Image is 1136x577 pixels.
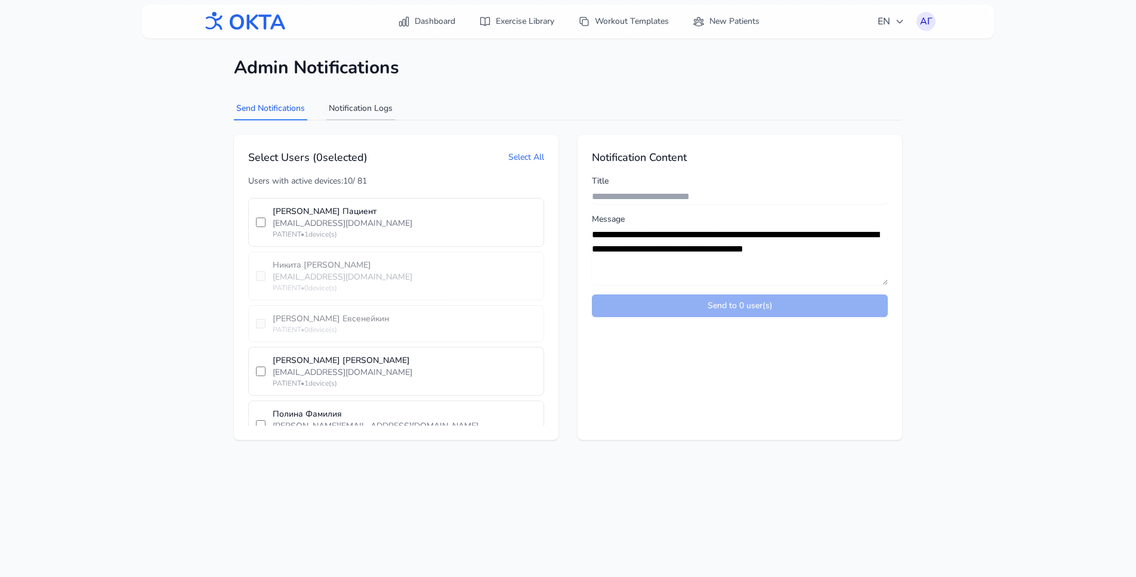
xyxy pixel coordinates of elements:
[273,229,536,239] div: PATIENT • 1 device(s)
[592,294,888,317] button: Send to 0 user(s)
[234,57,902,79] h1: Admin Notifications
[870,10,912,33] button: EN
[273,355,536,367] div: [PERSON_NAME] [PERSON_NAME]
[273,206,536,218] div: [PERSON_NAME] Пациент
[326,98,395,120] button: Notification Logs
[273,420,536,432] div: [PERSON_NAME][EMAIL_ADDRESS][DOMAIN_NAME]
[273,367,536,379] div: [EMAIL_ADDRESS][DOMAIN_NAME]
[273,379,536,388] div: PATIENT • 1 device(s)
[472,11,561,32] a: Exercise Library
[273,283,536,293] div: PATIENT • 0 device(s)
[878,14,905,29] span: EN
[234,98,307,120] button: Send Notifications
[273,325,536,334] div: PATIENT • 0 device(s)
[248,175,544,187] div: Users with active devices: 10 / 81
[273,218,536,229] div: [EMAIL_ADDRESS][DOMAIN_NAME]
[256,319,266,328] input: [PERSON_NAME] ЕвсенейкинPATIENT•0device(s)
[273,313,536,325] div: [PERSON_NAME] Евсенейкин
[248,149,368,166] h2: Select Users ( 0 selected)
[592,213,888,225] label: Message
[200,6,286,37] img: OKTA logo
[273,259,536,271] div: Никита [PERSON_NAME]
[391,11,462,32] a: Dashboard
[916,12,936,31] button: АГ
[592,175,888,187] label: Title
[256,420,266,430] input: Полина Фамилия[PERSON_NAME][EMAIL_ADDRESS][DOMAIN_NAME]PATIENT•1device(s)
[686,11,767,32] a: New Patients
[256,271,266,281] input: Никита [PERSON_NAME][EMAIL_ADDRESS][DOMAIN_NAME]PATIENT•0device(s)
[592,149,888,166] h2: Notification Content
[571,11,676,32] a: Workout Templates
[256,218,266,227] input: [PERSON_NAME] Пациент[EMAIL_ADDRESS][DOMAIN_NAME]PATIENT•1device(s)
[508,151,544,163] button: Select All
[256,367,266,376] input: [PERSON_NAME] [PERSON_NAME][EMAIL_ADDRESS][DOMAIN_NAME]PATIENT•1device(s)
[273,271,536,283] div: [EMAIL_ADDRESS][DOMAIN_NAME]
[273,408,536,420] div: Полина Фамилия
